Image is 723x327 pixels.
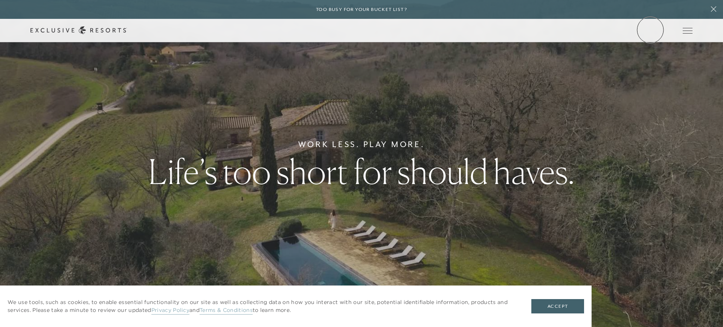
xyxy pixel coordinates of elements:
[531,299,584,313] button: Accept
[316,6,407,13] h6: Too busy for your bucket list?
[8,298,516,314] p: We use tools, such as cookies, to enable essential functionality on our site as well as collectin...
[200,307,253,315] a: Terms & Conditions
[151,307,189,315] a: Privacy Policy
[298,138,425,150] h6: Work Less. Play More.
[683,28,692,33] button: Open navigation
[148,155,575,189] h1: Life’s too short for should haves.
